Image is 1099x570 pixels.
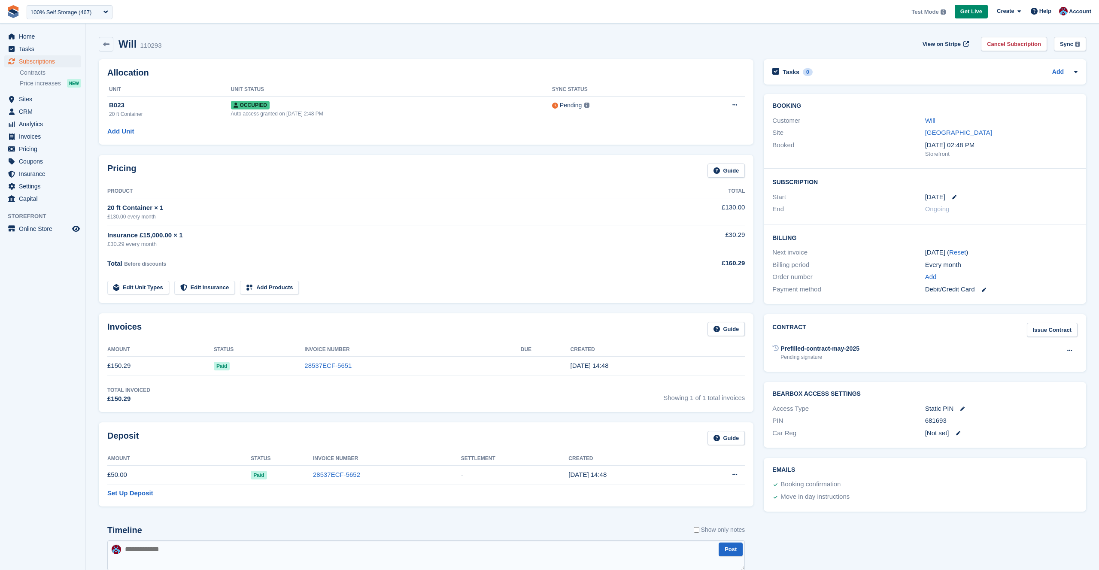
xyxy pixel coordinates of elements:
span: Subscriptions [19,55,70,67]
a: menu [4,168,81,180]
h2: Invoices [107,322,142,336]
img: icon-info-grey-7440780725fd019a000dd9b08b2336e03edf1995a4989e88bcd33f0948082b44.svg [1075,42,1080,47]
div: End [772,204,925,214]
a: Add [925,272,937,282]
a: menu [4,130,81,142]
a: Guide [707,164,745,178]
span: Total [107,260,122,267]
th: Total [676,185,745,198]
h2: Emails [772,467,1078,473]
a: Add Products [240,281,299,295]
a: menu [4,180,81,192]
a: menu [4,93,81,105]
time: 2025-09-25 13:48:08 UTC [571,362,609,369]
span: Account [1069,7,1091,16]
a: Cancel Subscription [981,37,1047,51]
time: 2025-09-25 13:48:13 UTC [568,471,607,478]
div: £150.29 [107,394,150,404]
th: Unit Status [231,83,552,97]
div: Sync [1060,40,1073,49]
span: Capital [19,193,70,205]
div: £30.29 every month [107,240,676,249]
div: [DATE] 02:48 PM [925,140,1078,150]
div: 0 [803,68,813,76]
div: Customer [772,116,925,126]
img: David Hughes [1059,7,1068,15]
th: Status [251,452,313,466]
a: menu [4,143,81,155]
div: Auto access granted on [DATE] 2:48 PM [231,110,552,118]
td: £50.00 [107,465,251,485]
input: Show only notes [694,525,699,534]
span: Storefront [8,212,85,221]
div: 681693 [925,416,1078,426]
a: Reset [949,249,966,256]
img: icon-info-grey-7440780725fd019a000dd9b08b2336e03edf1995a4989e88bcd33f0948082b44.svg [584,103,589,108]
div: 100% Self Storage (467) [30,8,91,17]
span: Insurance [19,168,70,180]
span: Coupons [19,155,70,167]
a: menu [4,155,81,167]
div: Car Reg [772,428,925,438]
span: Showing 1 of 1 total invoices [663,386,745,404]
span: Test Mode [911,8,938,16]
th: Created [571,343,745,357]
a: Price increases NEW [20,79,81,88]
a: Guide [707,322,745,336]
h2: Tasks [783,68,799,76]
a: menu [4,223,81,235]
div: PIN [772,416,925,426]
th: Status [214,343,304,357]
span: Occupied [231,101,270,109]
h2: Billing [772,233,1078,242]
td: - [461,465,569,485]
h2: Will [118,38,137,50]
span: Sites [19,93,70,105]
div: £130.00 every month [107,213,676,221]
a: menu [4,193,81,205]
div: Next invoice [772,248,925,258]
a: menu [4,106,81,118]
div: Booked [772,140,925,158]
label: Show only notes [694,525,745,534]
a: menu [4,43,81,55]
span: Home [19,30,70,42]
div: Total Invoiced [107,386,150,394]
button: Sync [1054,37,1086,51]
a: Get Live [955,5,988,19]
h2: Pricing [107,164,137,178]
td: £130.00 [676,198,745,225]
span: Online Store [19,223,70,235]
div: [Not set] [925,428,1078,438]
a: menu [4,118,81,130]
th: Invoice Number [313,452,461,466]
div: Billing period [772,260,925,270]
span: Get Live [960,7,982,16]
a: 28537ECF-5651 [304,362,352,369]
div: Prefilled-contract-may-2025 [780,344,859,353]
th: Invoice Number [304,343,520,357]
h2: Deposit [107,431,139,445]
div: Start [772,192,925,202]
span: View on Stripe [923,40,961,49]
div: Booking confirmation [780,479,841,490]
h2: Timeline [107,525,142,535]
th: Sync Status [552,83,683,97]
a: Guide [707,431,745,445]
h2: Booking [772,103,1078,109]
span: Before discounts [124,261,166,267]
div: Pending [560,101,582,110]
div: Every month [925,260,1078,270]
div: Pending signature [780,353,859,361]
span: Paid [251,471,267,479]
div: B023 [109,100,231,110]
img: icon-info-grey-7440780725fd019a000dd9b08b2336e03edf1995a4989e88bcd33f0948082b44.svg [941,9,946,15]
button: Post [719,543,743,557]
span: Invoices [19,130,70,142]
div: Site [772,128,925,138]
th: Product [107,185,676,198]
time: 2025-09-25 00:00:00 UTC [925,192,945,202]
h2: Contract [772,323,806,337]
div: Insurance £15,000.00 × 1 [107,230,676,240]
span: Ongoing [925,205,950,212]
